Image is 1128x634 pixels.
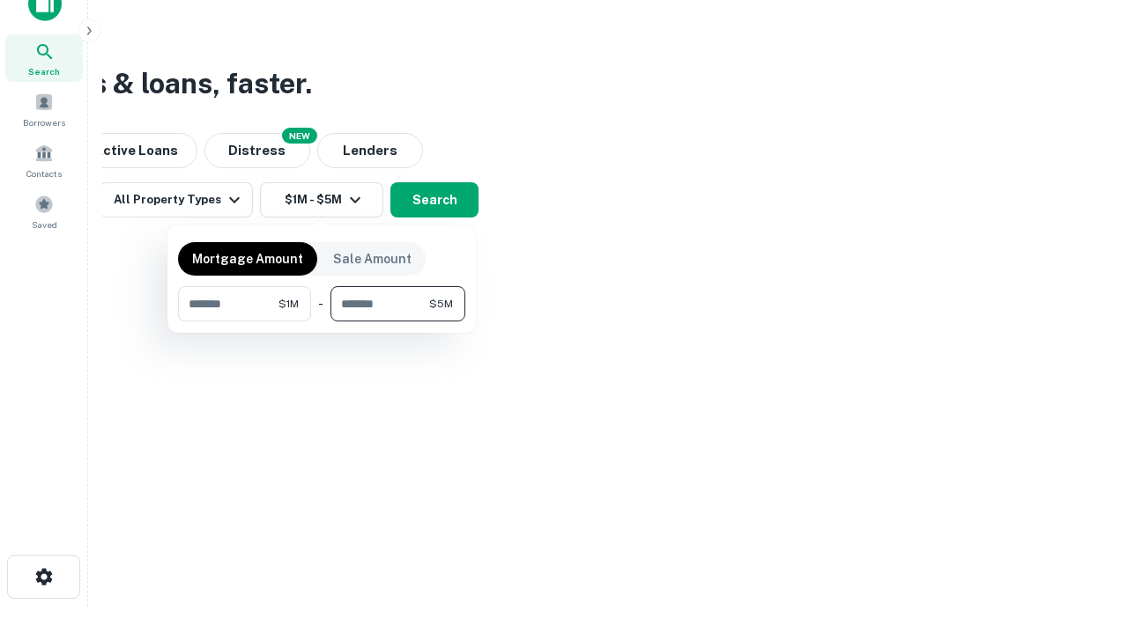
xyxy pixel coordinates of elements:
[192,249,303,269] p: Mortgage Amount
[429,296,453,312] span: $5M
[318,286,323,321] div: -
[278,296,299,312] span: $1M
[1040,493,1128,578] iframe: Chat Widget
[333,249,412,269] p: Sale Amount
